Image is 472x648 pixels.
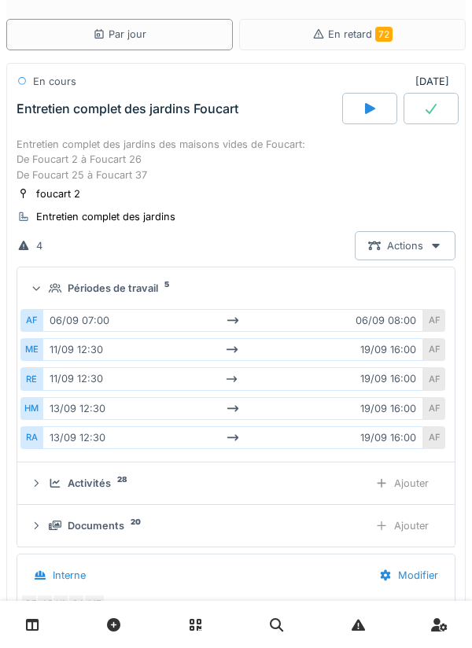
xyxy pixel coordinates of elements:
div: 11/09 12:30 19/09 16:00 [42,367,423,390]
summary: Documents20Ajouter [24,511,448,540]
div: 13/09 12:30 19/09 16:00 [42,426,423,449]
div: [DATE] [415,74,455,89]
div: AF [423,338,445,361]
div: AF [423,397,445,420]
div: Interne [53,568,86,583]
div: En cours [33,74,76,89]
div: Modifier [366,561,452,590]
div: RE [20,367,42,390]
div: AF [423,309,445,332]
div: Périodes de travail [68,281,158,296]
div: ME [83,594,105,616]
div: HM [52,594,74,616]
div: 06/09 07:00 06/09 08:00 [42,309,423,332]
div: AF [36,594,58,616]
div: Entretien complet des jardins Foucart [17,101,238,116]
summary: Périodes de travail5 [24,274,448,303]
div: AF [423,426,445,449]
div: Entretien complet des jardins des maisons vides de Foucart: De Foucart 2 à Foucart 26 De Foucart ... [17,137,455,182]
div: AF [423,367,445,390]
div: Activités [68,476,111,491]
div: Actions [355,231,455,260]
div: Ajouter [362,469,442,498]
summary: Activités28Ajouter [24,469,448,498]
div: 11/09 12:30 19/09 16:00 [42,338,423,361]
div: 4 [36,238,42,253]
div: ME [20,338,42,361]
div: Entretien complet des jardins [36,209,175,224]
div: RA [20,426,42,449]
div: Documents [68,518,124,533]
div: 13/09 12:30 19/09 16:00 [42,397,423,420]
div: Par jour [93,27,146,42]
div: foucart 2 [36,186,80,201]
div: Ajouter [362,511,442,540]
div: HM [20,397,42,420]
div: AF [20,309,42,332]
div: RA [68,594,90,616]
span: 72 [375,27,393,42]
span: En retard [328,28,393,40]
div: RE [20,594,42,616]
